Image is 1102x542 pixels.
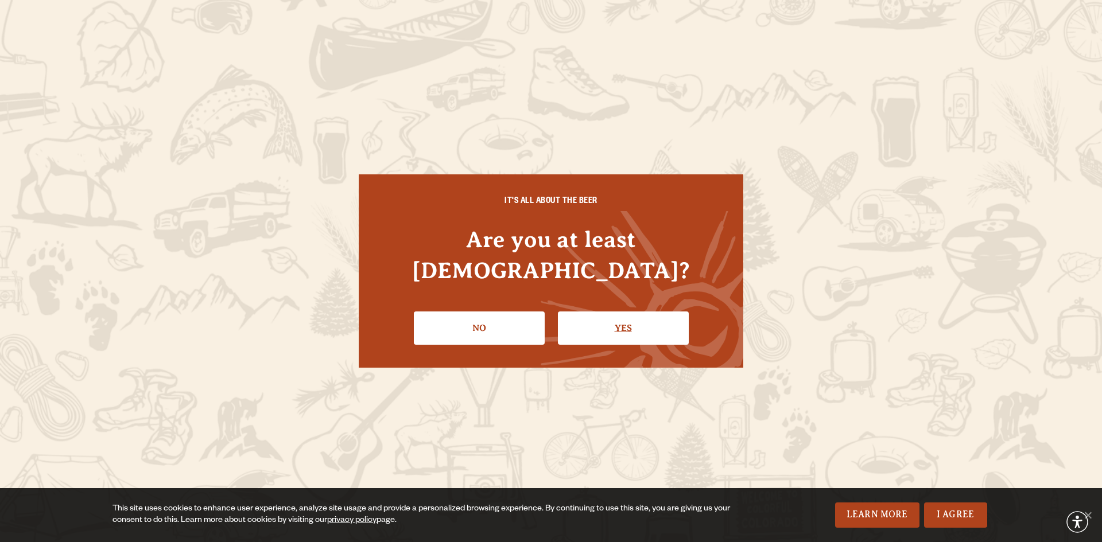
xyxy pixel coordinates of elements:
[558,311,689,345] a: Confirm I'm 21 or older
[327,516,377,525] a: privacy policy
[382,197,720,208] h6: IT'S ALL ABOUT THE BEER
[382,224,720,285] h4: Are you at least [DEMOGRAPHIC_DATA]?
[835,502,919,528] a: Learn More
[414,311,545,345] a: No
[924,502,987,528] a: I Agree
[112,504,739,527] div: This site uses cookies to enhance user experience, analyze site usage and provide a personalized ...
